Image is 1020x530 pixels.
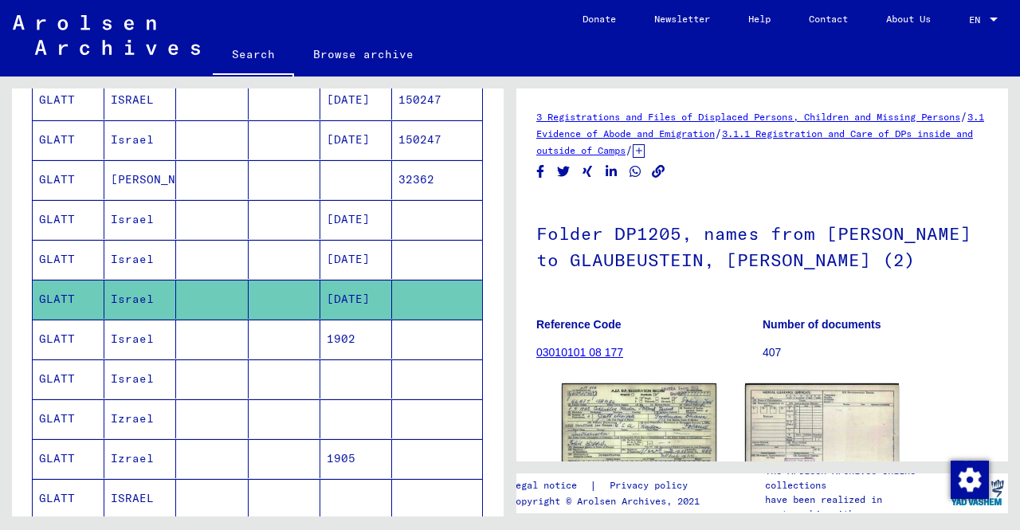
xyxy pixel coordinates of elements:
p: The Arolsen Archives online collections [765,464,947,493]
b: Reference Code [536,318,622,331]
a: Legal notice [510,477,590,494]
button: Share on Facebook [532,162,549,182]
span: / [960,109,967,124]
mat-cell: ISRAEL [104,479,176,518]
mat-cell: GLATT [33,120,104,159]
button: Share on Xing [579,162,596,182]
img: 001.jpg [562,383,716,481]
span: EN [969,14,987,26]
p: Copyright © Arolsen Archives, 2021 [510,494,707,508]
mat-cell: GLATT [33,479,104,518]
div: Change consent [950,460,988,498]
mat-cell: 150247 [392,80,482,120]
div: | [510,477,707,494]
mat-cell: [DATE] [320,240,392,279]
mat-cell: [DATE] [320,120,392,159]
mat-cell: [PERSON_NAME] [104,160,176,199]
p: have been realized in partnership with [765,493,947,521]
mat-cell: [DATE] [320,280,392,319]
mat-cell: GLATT [33,359,104,398]
img: Change consent [951,461,989,499]
mat-cell: GLATT [33,80,104,120]
mat-cell: Israel [104,240,176,279]
mat-cell: Israel [104,320,176,359]
mat-cell: Israel [104,359,176,398]
mat-cell: GLATT [33,160,104,199]
h1: Folder DP1205, names from [PERSON_NAME] to GLAUBEUSTEIN, [PERSON_NAME] (2) [536,197,988,293]
a: 3.1.1 Registration and Care of DPs inside and outside of Camps [536,128,973,156]
a: Search [213,35,294,77]
p: 407 [763,344,988,361]
a: Browse archive [294,35,433,73]
a: Privacy policy [597,477,707,494]
mat-cell: ISRAEL [104,80,176,120]
mat-cell: Izrael [104,399,176,438]
mat-cell: Israel [104,120,176,159]
mat-cell: 150247 [392,120,482,159]
mat-cell: [DATE] [320,80,392,120]
mat-cell: GLATT [33,439,104,478]
mat-cell: 32362 [392,160,482,199]
img: 002.jpg [745,383,900,482]
img: Arolsen_neg.svg [13,15,200,55]
mat-cell: GLATT [33,200,104,239]
span: / [715,126,722,140]
button: Share on LinkedIn [603,162,620,182]
mat-cell: [DATE] [320,200,392,239]
mat-cell: GLATT [33,240,104,279]
button: Share on WhatsApp [627,162,644,182]
mat-cell: 1902 [320,320,392,359]
img: yv_logo.png [947,473,1007,512]
button: Copy link [650,162,667,182]
mat-cell: 1905 [320,439,392,478]
mat-cell: Israel [104,200,176,239]
mat-cell: Israel [104,280,176,319]
mat-cell: Izrael [104,439,176,478]
mat-cell: GLATT [33,399,104,438]
mat-cell: GLATT [33,280,104,319]
mat-cell: GLATT [33,320,104,359]
button: Share on Twitter [555,162,572,182]
a: 3 Registrations and Files of Displaced Persons, Children and Missing Persons [536,111,960,123]
span: / [626,143,633,157]
b: Number of documents [763,318,881,331]
a: 03010101 08 177 [536,346,623,359]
